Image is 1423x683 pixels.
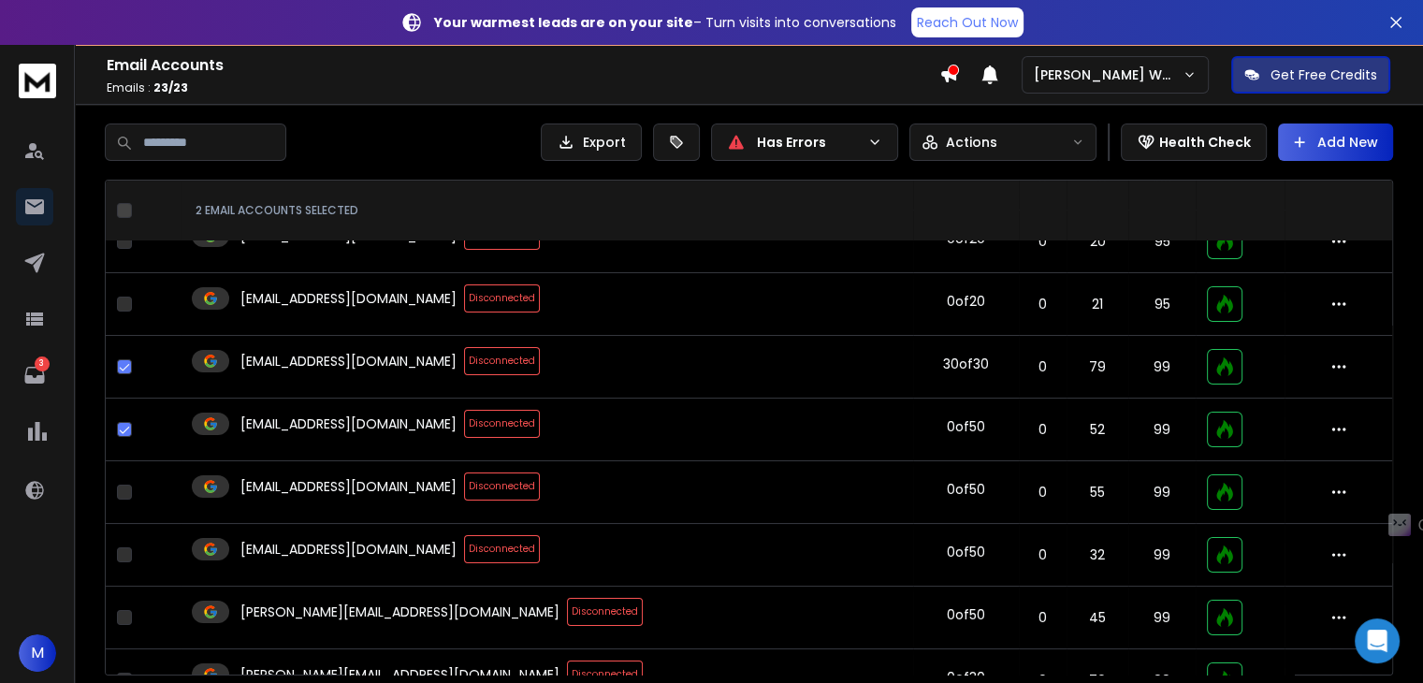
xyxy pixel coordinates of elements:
[240,414,457,433] p: [EMAIL_ADDRESS][DOMAIN_NAME]
[1128,524,1195,587] td: 99
[107,54,939,77] h1: Email Accounts
[1030,608,1055,627] p: 0
[1067,273,1129,336] td: 21
[464,535,540,563] span: Disconnected
[1034,65,1183,84] p: [PERSON_NAME] Workspace
[1067,461,1129,524] td: 55
[1128,273,1195,336] td: 95
[16,356,53,394] a: 3
[434,13,693,32] strong: Your warmest leads are on your site
[464,284,540,312] span: Disconnected
[1231,56,1390,94] button: Get Free Credits
[240,477,457,496] p: [EMAIL_ADDRESS][DOMAIN_NAME]
[946,133,997,152] p: Actions
[1128,399,1195,461] td: 99
[1067,399,1129,461] td: 52
[1128,587,1195,649] td: 99
[1067,336,1129,399] td: 79
[1278,124,1393,161] button: Add New
[1271,65,1377,84] p: Get Free Credits
[19,634,56,672] button: M
[947,605,985,624] div: 0 of 50
[1159,133,1251,152] p: Health Check
[1128,211,1195,273] td: 95
[1121,124,1267,161] button: Health Check
[464,347,540,375] span: Disconnected
[1067,524,1129,587] td: 32
[19,64,56,98] img: logo
[240,603,559,621] p: [PERSON_NAME][EMAIL_ADDRESS][DOMAIN_NAME]
[947,480,985,499] div: 0 of 50
[1030,420,1055,439] p: 0
[1128,336,1195,399] td: 99
[1067,211,1129,273] td: 20
[240,540,457,559] p: [EMAIL_ADDRESS][DOMAIN_NAME]
[1030,545,1055,564] p: 0
[196,203,898,218] div: 2 EMAIL ACCOUNTS SELECTED
[1030,295,1055,313] p: 0
[1128,461,1195,524] td: 99
[1030,357,1055,376] p: 0
[567,598,643,626] span: Disconnected
[911,7,1024,37] a: Reach Out Now
[541,124,642,161] button: Export
[947,292,985,311] div: 0 of 20
[943,355,989,373] div: 30 of 30
[434,13,896,32] p: – Turn visits into conversations
[1030,232,1055,251] p: 0
[153,80,188,95] span: 23 / 23
[35,356,50,371] p: 3
[464,410,540,438] span: Disconnected
[240,352,457,371] p: [EMAIL_ADDRESS][DOMAIN_NAME]
[107,80,939,95] p: Emails :
[1355,618,1400,663] div: Open Intercom Messenger
[464,472,540,501] span: Disconnected
[917,13,1018,32] p: Reach Out Now
[947,417,985,436] div: 0 of 50
[1067,587,1129,649] td: 45
[240,289,457,308] p: [EMAIL_ADDRESS][DOMAIN_NAME]
[1030,483,1055,501] p: 0
[947,543,985,561] div: 0 of 50
[757,133,860,152] p: Has Errors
